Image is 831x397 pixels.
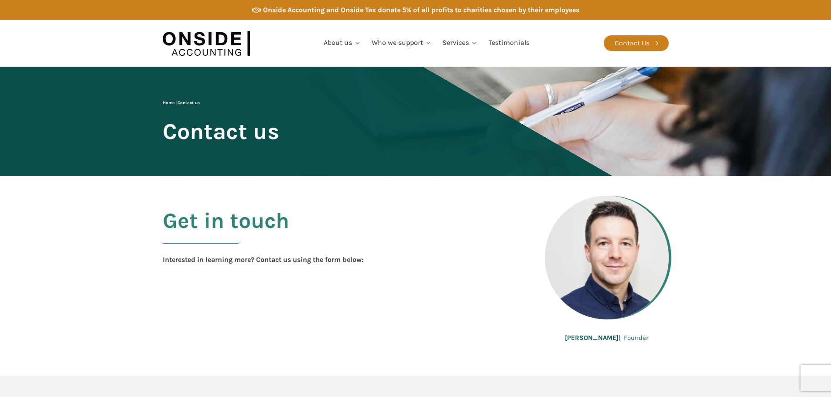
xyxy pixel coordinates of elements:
[615,37,650,49] div: Contact Us
[163,119,279,143] span: Contact us
[565,333,648,343] div: | Founder
[163,209,289,254] h2: Get in touch
[318,28,366,58] a: About us
[178,100,200,105] span: Contact us
[366,28,438,58] a: Who we support
[263,4,579,16] div: Onside Accounting and Onside Tax donate 5% of all profits to charities chosen by their employees
[437,28,483,58] a: Services
[483,28,535,58] a: Testimonials
[163,27,250,60] img: Onside Accounting
[163,100,174,105] a: Home
[565,334,619,342] b: [PERSON_NAME]
[604,35,669,51] a: Contact Us
[163,100,200,105] span: |
[163,254,363,265] div: Interested in learning more? Contact us using the form below:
